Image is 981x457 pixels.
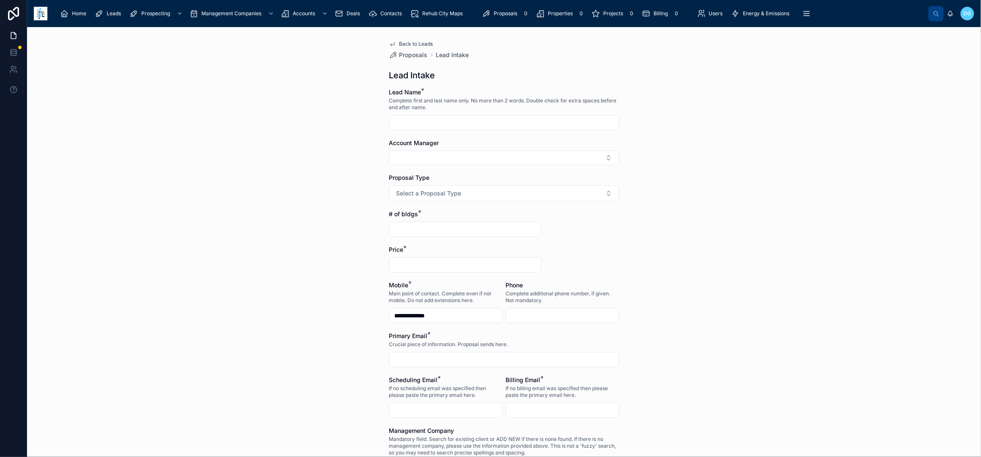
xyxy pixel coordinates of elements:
[389,436,619,456] span: Mandatory field. Search for existing client or ADD NEW if there is none found. If there is no man...
[389,41,433,47] a: Back to Leads
[389,51,428,59] a: Proposals
[389,151,619,165] button: Select Button
[389,185,619,201] button: Select Button
[389,97,619,111] span: Complete first and last name only. No more than 2 words. Double check for extra spaces before and...
[506,385,619,399] span: If no billing email was specified then please paste the primary email here.
[506,281,523,289] span: Phone
[589,6,639,21] a: Projects0
[72,10,86,17] span: Home
[506,290,619,304] span: Complete additional phone number, if given. Not mandatory.
[201,10,261,17] span: Management Companies
[380,10,402,17] span: Contacts
[603,10,623,17] span: Projects
[743,10,790,17] span: Energy & Emissions
[389,427,454,434] span: Management Company
[671,8,681,19] div: 0
[332,6,366,21] a: Deals
[389,332,428,339] span: Primary Email
[346,10,360,17] span: Deals
[389,246,404,253] span: Price
[399,51,428,59] span: Proposals
[399,41,433,47] span: Back to Leads
[293,10,315,17] span: Accounts
[627,8,637,19] div: 0
[408,6,469,21] a: Rehub City Maps
[521,8,531,19] div: 0
[506,376,541,383] span: Billing Email
[389,290,503,304] span: Main point of contact. Complete even if not mobile. Do not add extensions here.
[548,10,573,17] span: Properties
[494,10,517,17] span: Proposals
[396,189,462,198] span: Select a Proposal Type
[389,88,421,96] span: Lead Name
[533,6,589,21] a: Properties0
[654,10,668,17] span: Billing
[54,4,929,23] div: scrollable content
[187,6,278,21] a: Management Companies
[709,10,723,17] span: Users
[366,6,408,21] a: Contacts
[729,6,796,21] a: Energy & Emissions
[389,376,438,383] span: Scheduling Email
[389,385,503,399] span: If no scheduling email was specified then please paste the primary email here.
[107,10,121,17] span: Leads
[422,10,463,17] span: Rehub City Maps
[964,10,971,17] span: DG
[389,210,418,217] span: # of bldgs
[141,10,170,17] span: Prospecting
[479,6,533,21] a: Proposals0
[58,6,92,21] a: Home
[695,6,729,21] a: Users
[389,69,435,81] h1: Lead Intake
[389,341,508,348] span: Crucial piece of information. Proposal sends here.
[127,6,187,21] a: Prospecting
[639,6,684,21] a: Billing0
[389,174,430,181] span: Proposal Type
[389,281,409,289] span: Mobile
[34,7,47,20] img: App logo
[576,8,586,19] div: 0
[436,51,469,59] a: Lead Intake
[278,6,332,21] a: Accounts
[92,6,127,21] a: Leads
[389,139,439,146] span: Account Manager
